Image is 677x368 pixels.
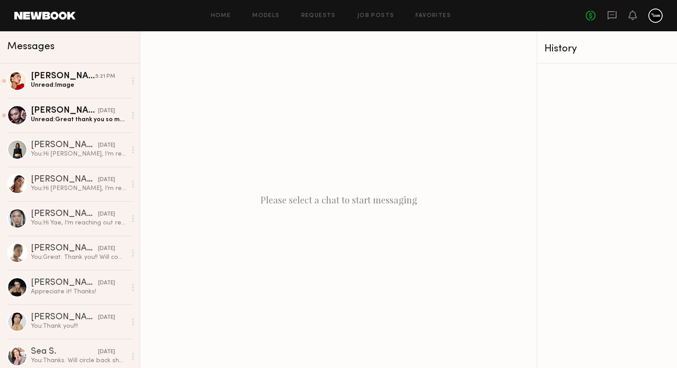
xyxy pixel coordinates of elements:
[31,322,126,330] div: You: Thank you!!!
[211,13,231,19] a: Home
[98,245,115,253] div: [DATE]
[31,106,98,115] div: [PERSON_NAME]
[31,81,126,89] div: Unread: Image
[31,244,98,253] div: [PERSON_NAME]
[95,72,115,81] div: 5:21 PM
[31,72,95,81] div: [PERSON_NAME]
[31,279,98,288] div: [PERSON_NAME]
[31,210,98,219] div: [PERSON_NAME]
[31,115,126,124] div: Unread: Great thank you so much!
[98,141,115,150] div: [DATE]
[98,107,115,115] div: [DATE]
[98,313,115,322] div: [DATE]
[31,219,126,227] div: You: Hi Yae, I’m reaching out regarding the upcoming paid shoot for [PERSON_NAME] (a cycle care b...
[301,13,336,19] a: Requests
[31,175,98,184] div: [PERSON_NAME]
[140,31,537,368] div: Please select a chat to start messaging
[98,279,115,288] div: [DATE]
[31,347,98,356] div: Sea S.
[31,253,126,262] div: You: Great. Thank you!! Will come back shortly
[31,356,126,365] div: You: Thanks. Will circle back shortly
[31,313,98,322] div: [PERSON_NAME]
[98,210,115,219] div: [DATE]
[98,348,115,356] div: [DATE]
[31,150,126,158] div: You: Hi [PERSON_NAME], I’m reaching out regarding the upcoming paid shoot for [PERSON_NAME] (a cy...
[416,13,451,19] a: Favorites
[31,288,126,296] div: Appreciate it! Thanks!
[31,141,98,150] div: [PERSON_NAME]
[544,44,670,54] div: History
[7,42,55,52] span: Messages
[98,176,115,184] div: [DATE]
[252,13,279,19] a: Models
[357,13,394,19] a: Job Posts
[31,184,126,193] div: You: Hi [PERSON_NAME], I’m reaching out regarding the upcoming paid shoot for [PERSON_NAME] (a cy...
